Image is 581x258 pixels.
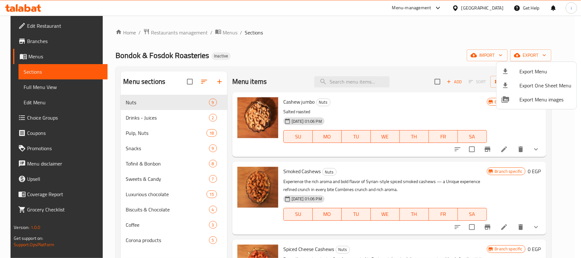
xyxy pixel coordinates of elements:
[519,68,571,75] span: Export Menu
[519,96,571,103] span: Export Menu images
[496,78,577,92] li: Export one sheet menu items
[496,92,577,107] li: Export Menu images
[496,64,577,78] li: Export menu items
[519,82,571,89] span: Export One Sheet Menu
